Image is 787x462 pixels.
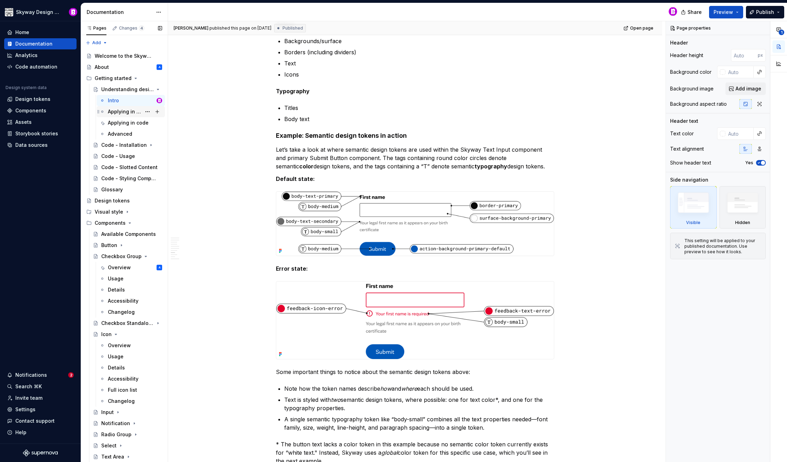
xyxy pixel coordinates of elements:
div: Select [101,442,117,449]
div: Available Components [101,231,156,238]
a: Code - Styling Components [90,173,165,184]
a: Overview [97,340,165,351]
span: Share [687,9,702,16]
p: px [758,53,763,58]
a: Code - Installation [90,140,165,151]
div: Checkbox Group [101,253,142,260]
span: Preview [714,9,733,16]
a: Button [90,240,165,251]
div: Background image [670,85,714,92]
div: Text Area [101,453,124,460]
strong: typography [475,163,507,170]
a: Analytics [4,50,77,61]
em: how [380,385,391,392]
img: Bobby Davis [157,98,162,103]
div: Overview [108,342,131,349]
img: 7d2f9795-fa08-4624-9490-5a3f7218a56a.png [5,8,13,16]
div: Glossary [101,186,123,193]
em: where [401,385,417,392]
a: Supernova Logo [23,449,58,456]
p: Text is styled with semantic design tokens, where possible: one for text color*, and one for the ... [284,396,554,412]
div: Notifications [15,372,47,379]
span: 2 [68,372,74,378]
a: Applying in [GEOGRAPHIC_DATA] [97,106,165,117]
button: Search ⌘K [4,381,77,392]
a: Welcome to the Skyway Design System! [84,50,165,62]
button: Notifications2 [4,369,77,381]
a: AboutJL [84,62,165,73]
a: Design tokens [84,195,165,206]
button: Skyway Design SystemBobby Davis [1,5,79,19]
em: global [381,449,398,456]
div: Contact support [15,417,55,424]
div: Accessibility [108,297,138,304]
div: Design tokens [15,96,50,103]
div: Welcome to the Skyway Design System! [95,53,152,59]
a: IntroBobby Davis [97,95,165,106]
div: Header [670,39,688,46]
div: Header text [670,118,698,125]
div: Visual style [84,206,165,217]
div: Advanced [108,130,132,137]
a: Home [4,27,77,38]
div: Details [108,364,125,371]
a: Accessibility [97,373,165,384]
div: Components [84,217,165,229]
a: Input [90,407,165,418]
a: Usage [97,273,165,284]
div: Header height [670,52,703,59]
strong: Typography [276,88,310,95]
a: Checkbox Standalone [90,318,165,329]
button: Publish [746,6,784,18]
div: Text color [670,130,694,137]
button: Add [84,38,110,48]
div: Components [15,107,46,114]
a: Documentation [4,38,77,49]
div: Changelog [108,398,135,405]
img: Bobby Davis [69,8,77,16]
div: Getting started [95,75,132,82]
div: Settings [15,406,35,413]
input: Auto [725,127,754,140]
a: Icon [90,329,165,340]
a: Radio Group [90,429,165,440]
div: Applying in [GEOGRAPHIC_DATA] [108,108,141,115]
div: Components [95,220,126,226]
span: Open page [630,25,653,31]
a: Notification [90,418,165,429]
div: Data sources [15,142,48,149]
div: Pages [86,25,106,31]
a: Understanding design tokens [90,84,165,95]
span: [PERSON_NAME] [174,25,208,31]
div: Help [15,429,26,436]
button: Share [677,6,706,18]
div: Code - Styling Components [101,175,159,182]
a: OverviewJL [97,262,165,273]
div: Analytics [15,52,38,59]
div: Usage [108,275,124,282]
div: Intro [108,97,119,104]
p: Backgrounds/surface [284,37,554,45]
strong: Default state: [276,175,315,182]
strong: Example: Semantic design tokens in action [276,132,407,139]
div: Changes [119,25,144,31]
strong: color [299,163,313,170]
label: Yes [745,160,753,166]
div: Background aspect ratio [670,101,727,107]
button: Preview [709,6,743,18]
p: Let’s take a look at where semantic design tokens are used within the Skyway Text Input component... [276,145,554,170]
div: Getting started [84,73,165,84]
div: Full icon list [108,387,137,393]
span: 1 [779,30,784,35]
div: Design tokens [95,197,130,204]
a: Code - Slotted Content [90,162,165,173]
a: Code automation [4,61,77,72]
div: Hidden [720,186,766,229]
span: Publish [756,9,774,16]
div: Understanding design tokens [101,86,154,93]
div: Visual style [95,208,123,215]
div: Show header text [670,159,711,166]
a: Advanced [97,128,165,140]
div: Details [108,286,125,293]
a: Details [97,362,165,373]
